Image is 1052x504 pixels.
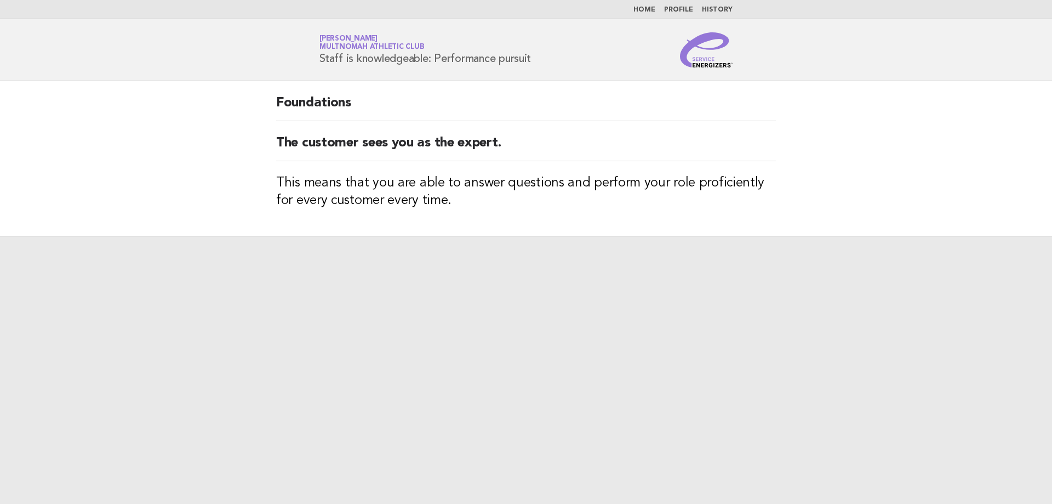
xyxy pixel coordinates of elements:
[276,134,776,161] h2: The customer sees you as the expert.
[319,44,424,51] span: Multnomah Athletic Club
[664,7,693,13] a: Profile
[633,7,655,13] a: Home
[319,35,424,50] a: [PERSON_NAME]Multnomah Athletic Club
[319,36,530,64] h1: Staff is knowledgeable: Performance pursuit
[276,94,776,121] h2: Foundations
[680,32,733,67] img: Service Energizers
[702,7,733,13] a: History
[276,174,776,209] h3: This means that you are able to answer questions and perform your role proficiently for every cus...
